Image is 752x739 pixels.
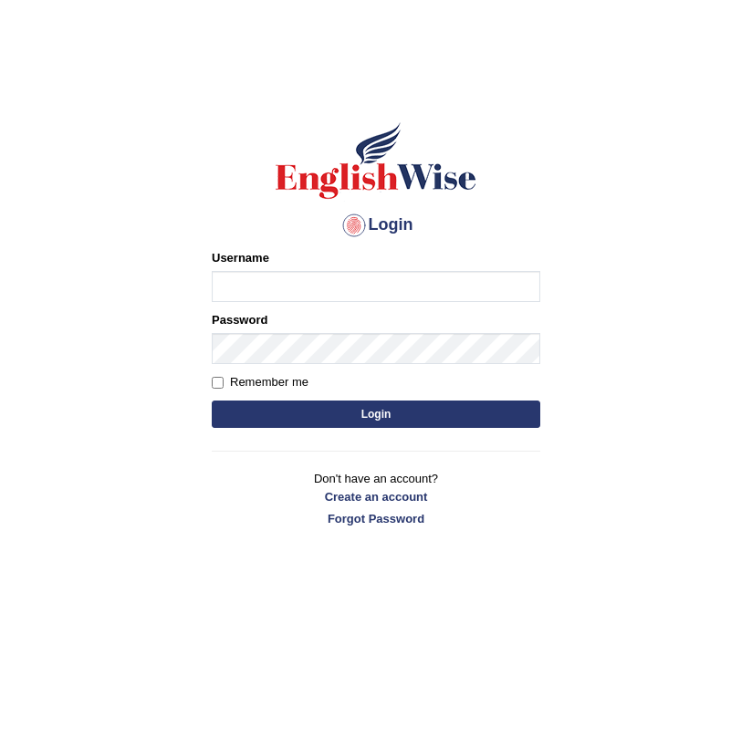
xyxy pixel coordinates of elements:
[212,211,540,240] h4: Login
[212,249,269,266] label: Username
[272,120,480,202] img: Logo of English Wise sign in for intelligent practice with AI
[212,401,540,428] button: Login
[212,510,540,527] a: Forgot Password
[212,377,224,389] input: Remember me
[212,470,540,526] p: Don't have an account?
[212,311,267,328] label: Password
[212,488,540,505] a: Create an account
[212,373,308,391] label: Remember me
